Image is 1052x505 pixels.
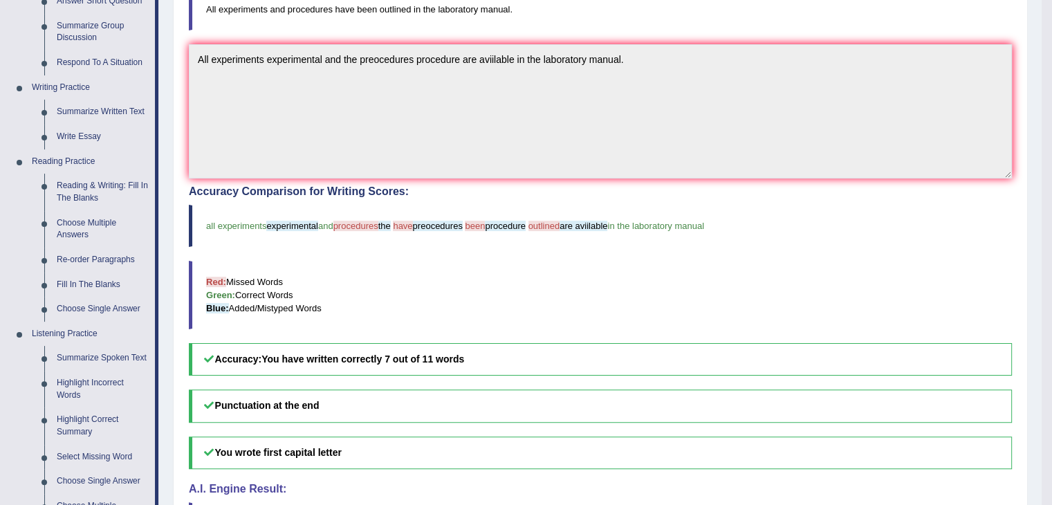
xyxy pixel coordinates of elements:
[50,469,155,494] a: Choose Single Answer
[266,221,317,231] span: experimental
[607,221,703,231] span: in the laboratory manual
[50,371,155,407] a: Highlight Incorrect Words
[189,437,1012,469] h5: You wrote first capital letter
[50,174,155,210] a: Reading & Writing: Fill In The Blanks
[189,261,1012,329] blockquote: Missed Words Correct Words Added/Mistyped Words
[333,221,378,231] span: procedures
[413,221,463,231] span: preocedures
[26,75,155,100] a: Writing Practice
[50,100,155,125] a: Summarize Written Text
[26,149,155,174] a: Reading Practice
[50,407,155,444] a: Highlight Correct Summary
[206,290,235,300] b: Green:
[318,221,333,231] span: and
[50,125,155,149] a: Write Essay
[50,273,155,297] a: Fill In The Blanks
[50,50,155,75] a: Respond To A Situation
[189,185,1012,198] h4: Accuracy Comparison for Writing Scores:
[50,248,155,273] a: Re-order Paragraphs
[189,389,1012,422] h5: Punctuation at the end
[485,221,526,231] span: procedure
[26,322,155,347] a: Listening Practice
[560,221,607,231] span: are aviilable
[50,14,155,50] a: Summarize Group Discussion
[206,221,266,231] span: all experiments
[50,297,155,322] a: Choose Single Answer
[393,221,412,231] span: have
[465,221,485,231] span: been
[189,343,1012,376] h5: Accuracy:
[189,483,1012,495] h4: A.I. Engine Result:
[50,346,155,371] a: Summarize Spoken Text
[378,221,391,231] span: the
[206,303,229,313] b: Blue:
[50,211,155,248] a: Choose Multiple Answers
[528,221,560,231] span: outlined
[261,353,464,365] b: You have written correctly 7 out of 11 words
[206,277,226,287] b: Red:
[50,445,155,470] a: Select Missing Word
